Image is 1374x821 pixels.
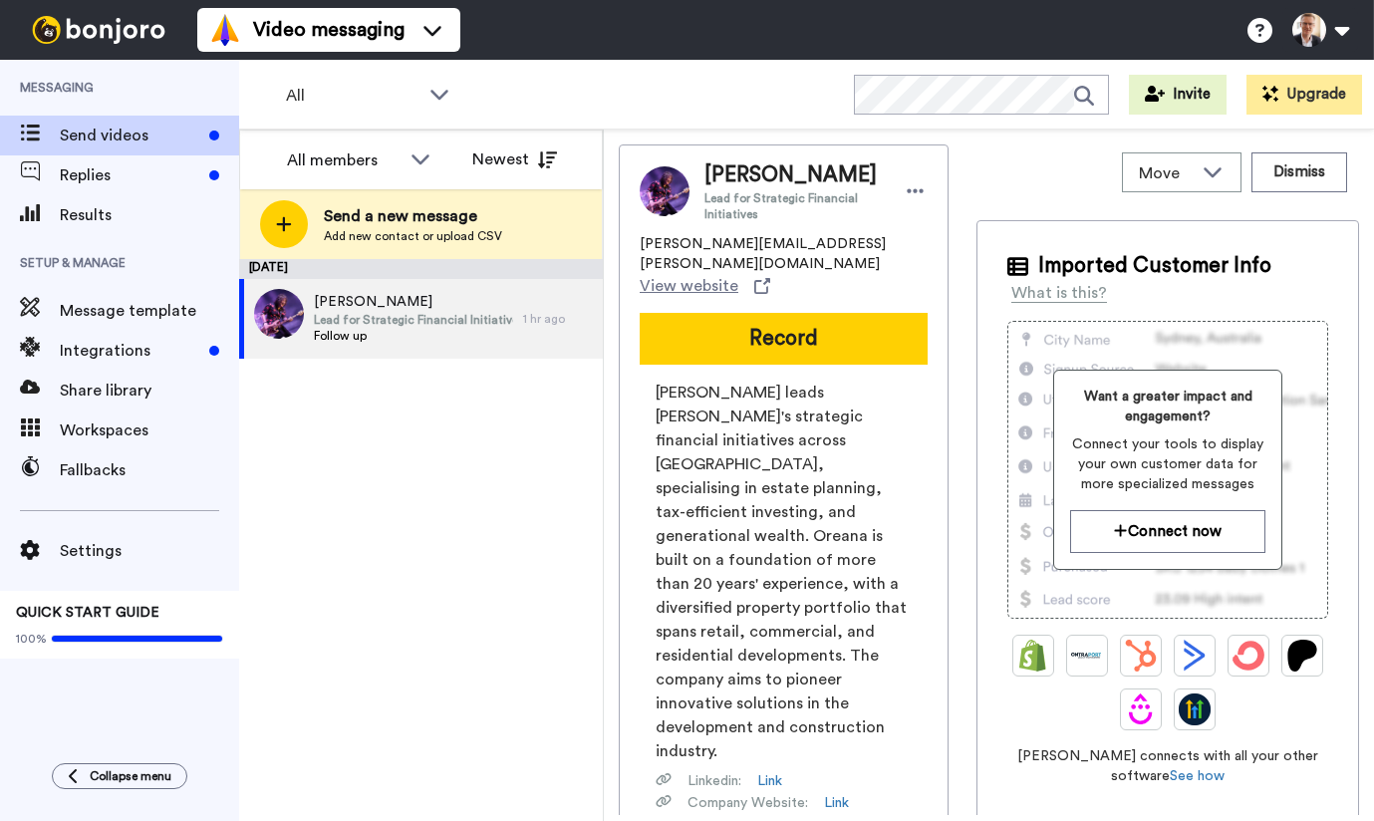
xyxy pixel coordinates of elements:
[824,793,849,813] a: Link
[640,274,770,298] a: View website
[1170,769,1225,783] a: See how
[704,160,883,190] span: [PERSON_NAME]
[656,381,912,763] span: [PERSON_NAME] leads [PERSON_NAME]'s strategic financial initiatives across [GEOGRAPHIC_DATA], spe...
[60,124,201,147] span: Send videos
[1070,387,1265,426] span: Want a greater impact and engagement?
[1179,693,1211,725] img: GoHighLevel
[687,771,741,791] span: Linkedin :
[254,289,304,339] img: a908af5f-5de6-4514-a823-73f08f7b3e19.jpg
[60,458,239,482] span: Fallbacks
[60,299,239,323] span: Message template
[286,84,419,108] span: All
[640,274,738,298] span: View website
[16,631,47,647] span: 100%
[1011,281,1107,305] div: What is this?
[1125,693,1157,725] img: Drip
[60,379,239,403] span: Share library
[1071,640,1103,672] img: Ontraport
[1038,251,1271,281] span: Imported Customer Info
[1246,75,1362,115] button: Upgrade
[640,313,928,365] button: Record
[1129,75,1227,115] button: Invite
[324,228,502,244] span: Add new contact or upload CSV
[239,259,603,279] div: [DATE]
[1070,510,1265,553] button: Connect now
[24,16,173,44] img: bj-logo-header-white.svg
[60,163,201,187] span: Replies
[1233,640,1264,672] img: ConvertKit
[640,234,928,274] span: [PERSON_NAME][EMAIL_ADDRESS][PERSON_NAME][DOMAIN_NAME]
[16,606,159,620] span: QUICK START GUIDE
[253,16,405,44] span: Video messaging
[60,539,239,563] span: Settings
[1139,161,1193,185] span: Move
[1007,746,1328,786] span: [PERSON_NAME] connects with all your other software
[523,311,593,327] div: 1 hr ago
[209,14,241,46] img: vm-color.svg
[1286,640,1318,672] img: Patreon
[324,204,502,228] span: Send a new message
[757,771,782,791] a: Link
[60,339,201,363] span: Integrations
[1017,640,1049,672] img: Shopify
[52,763,187,789] button: Collapse menu
[314,312,513,328] span: Lead for Strategic Financial Initiatives
[287,148,401,172] div: All members
[60,203,239,227] span: Results
[1125,640,1157,672] img: Hubspot
[314,328,513,344] span: Follow up
[687,793,808,813] span: Company Website :
[1179,640,1211,672] img: ActiveCampaign
[1070,434,1265,494] span: Connect your tools to display your own customer data for more specialized messages
[90,768,171,784] span: Collapse menu
[704,190,883,222] span: Lead for Strategic Financial Initiatives
[60,418,239,442] span: Workspaces
[640,166,689,216] img: Image of Greg Smith
[1251,152,1347,192] button: Dismiss
[314,292,513,312] span: [PERSON_NAME]
[457,139,572,179] button: Newest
